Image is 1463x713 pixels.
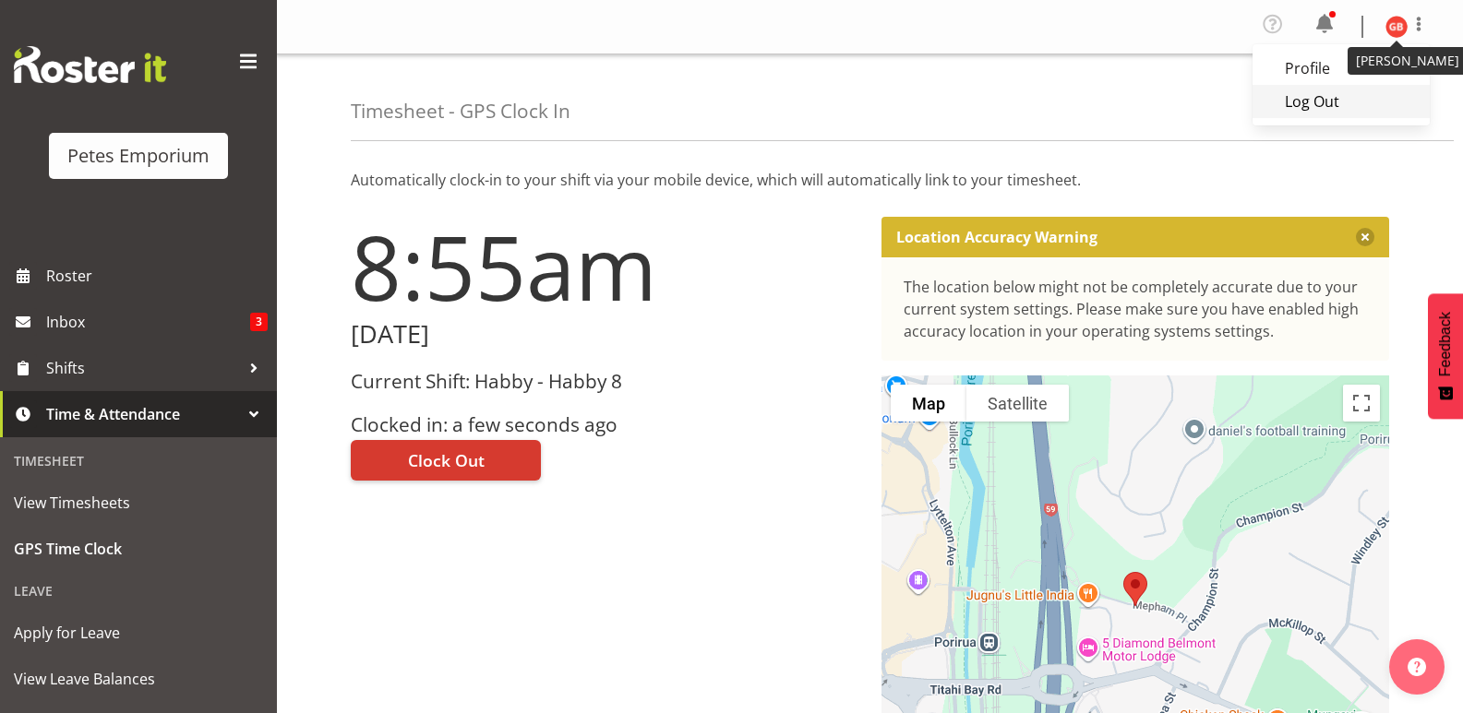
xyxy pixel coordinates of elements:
span: Time & Attendance [46,400,240,428]
div: Timesheet [5,442,272,480]
span: Shifts [46,354,240,382]
img: Rosterit website logo [14,46,166,83]
button: Close message [1356,228,1374,246]
div: The location below might not be completely accurate due to your current system settings. Please m... [904,276,1368,342]
span: Inbox [46,308,250,336]
span: 3 [250,313,268,331]
h3: Clocked in: a few seconds ago [351,414,859,435]
span: Clock Out [408,448,485,472]
a: View Leave Balances [5,656,272,702]
span: View Timesheets [14,489,263,517]
h4: Timesheet - GPS Clock In [351,101,570,122]
button: Toggle fullscreen view [1343,385,1380,422]
img: gillian-byford11184.jpg [1385,16,1408,38]
span: View Leave Balances [14,665,263,693]
p: Location Accuracy Warning [896,228,1097,246]
img: help-xxl-2.png [1408,658,1426,676]
a: Profile [1253,52,1430,85]
div: Leave [5,572,272,610]
button: Feedback - Show survey [1428,293,1463,419]
span: Apply for Leave [14,619,263,647]
span: GPS Time Clock [14,535,263,563]
div: Petes Emporium [67,142,210,170]
h3: Current Shift: Habby - Habby 8 [351,371,859,392]
a: View Timesheets [5,480,272,526]
button: Clock Out [351,440,541,481]
h1: 8:55am [351,217,859,316]
a: Log Out [1253,85,1430,118]
a: Apply for Leave [5,610,272,656]
button: Show street map [891,385,966,422]
span: Roster [46,262,268,290]
p: Automatically clock-in to your shift via your mobile device, which will automatically link to you... [351,169,1389,191]
span: Feedback [1437,312,1454,376]
button: Show satellite imagery [966,385,1069,422]
a: GPS Time Clock [5,526,272,572]
h2: [DATE] [351,320,859,349]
